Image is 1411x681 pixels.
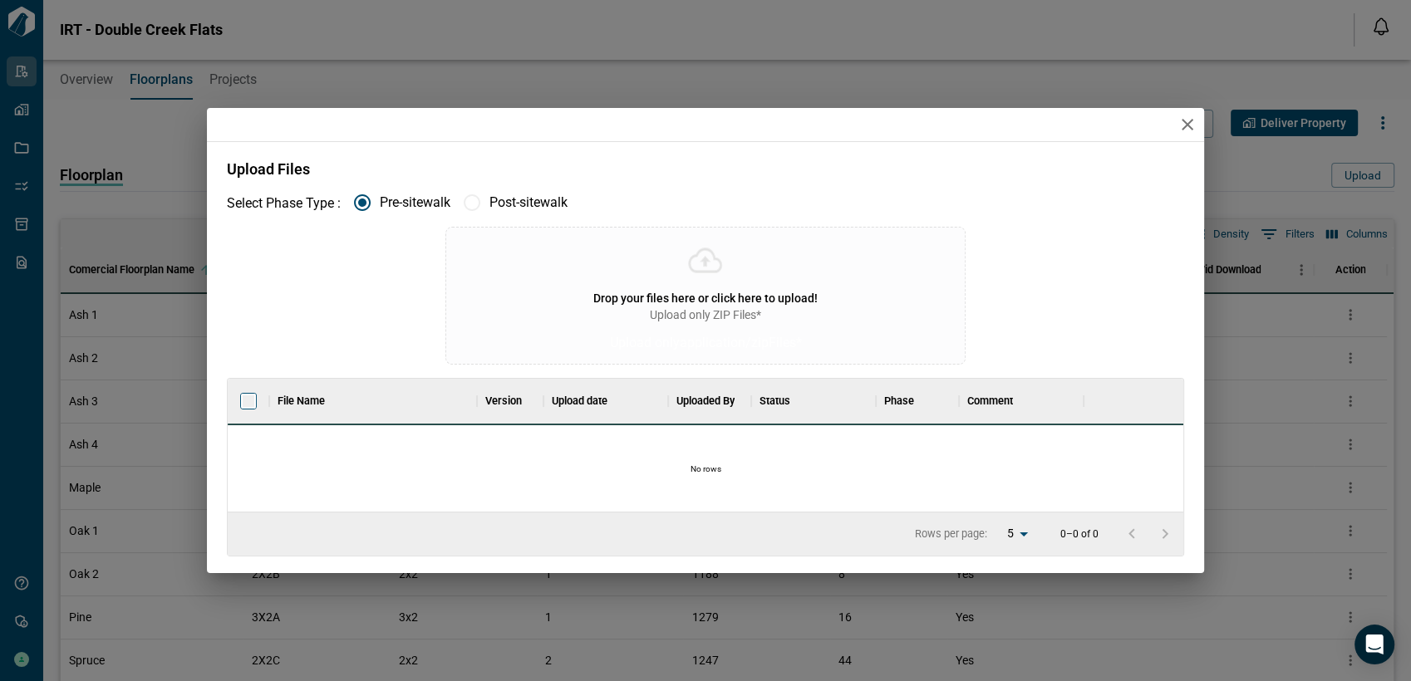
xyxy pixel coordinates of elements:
[676,378,735,424] div: Uploaded By
[543,378,668,424] div: Upload date
[269,378,477,424] div: File Name
[650,306,761,323] span: Upload only ZIP Files*
[959,378,1084,424] div: Comment
[994,522,1034,546] div: 5
[751,378,876,424] div: Status
[967,378,1013,424] div: Comment
[552,378,607,424] div: Upload date
[380,193,450,213] p: Pre-sitewalk
[1354,625,1394,664] div: Open Intercom Messenger
[760,378,790,424] div: Status
[477,378,543,424] div: Version
[227,195,341,211] span: Select Phase Type :
[227,160,310,178] span: Upload Files
[593,292,818,305] span: Drop your files here or click here to upload!
[610,333,802,353] p: Upload only application/zip Files*
[1060,529,1099,540] p: 0–0 of 0
[668,378,751,424] div: Uploaded By
[278,378,325,424] div: File Name
[884,378,914,424] div: Phase
[915,527,987,541] p: Rows per page:
[489,193,568,213] p: Post-sitewalk
[876,378,959,424] div: Phase
[485,378,522,424] div: Version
